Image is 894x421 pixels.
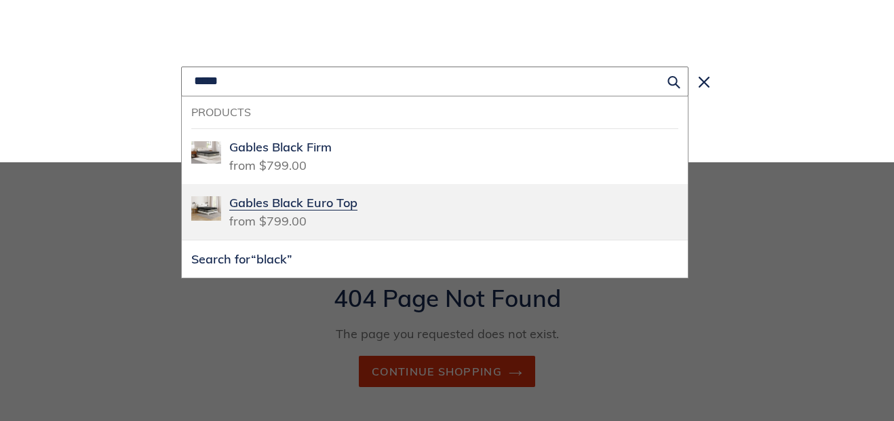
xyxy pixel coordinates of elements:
[182,128,688,184] a: Gables Black FirmGables Black Firmfrom $799.00
[182,240,688,278] button: Search for“black”
[229,209,307,229] span: from $799.00
[229,140,332,155] span: Gables Black Firm
[191,138,221,168] img: Gables Black Firm
[182,184,688,240] a: Gables Black Euro TopGables Black Euro Topfrom $799.00
[191,194,221,223] img: Gables Black Euro Top
[251,251,292,267] span: “black”
[181,67,688,96] input: Search
[229,153,307,173] span: from $799.00
[191,106,678,119] h3: Products
[229,196,357,211] span: Gables Black Euro Top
